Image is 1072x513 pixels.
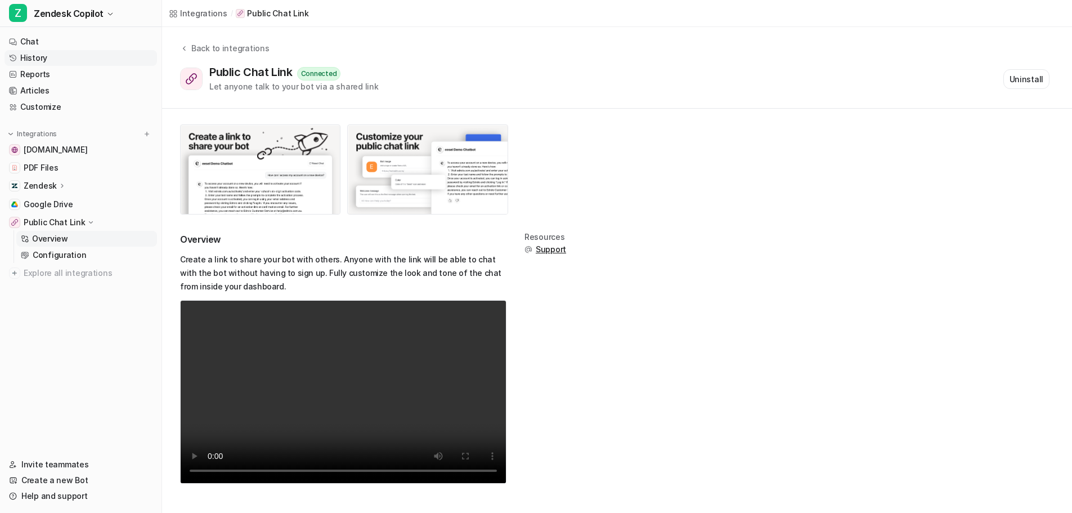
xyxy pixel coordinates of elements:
[188,42,269,54] div: Back to integrations
[524,246,532,253] img: support.svg
[5,50,157,66] a: History
[24,264,152,282] span: Explore all integrations
[24,180,57,191] p: Zendesk
[5,34,157,50] a: Chat
[9,267,20,279] img: explore all integrations
[180,300,506,484] video: Your browser does not support the video tag.
[180,7,227,19] div: Integrations
[209,65,297,79] div: Public Chat Link
[32,233,68,244] p: Overview
[11,201,18,208] img: Google Drive
[5,66,157,82] a: Reports
[180,253,506,293] p: Create a link to share your bot with others. Anyone with the link will be able to chat with the b...
[9,4,27,22] span: Z
[5,472,157,488] a: Create a new Bot
[5,83,157,99] a: Articles
[524,244,566,255] button: Support
[5,488,157,504] a: Help and support
[24,199,73,210] span: Google Drive
[231,8,233,19] span: /
[11,146,18,153] img: support.treeplotter.com
[34,6,104,21] span: Zendesk Copilot
[5,99,157,115] a: Customize
[11,182,18,189] img: Zendesk
[16,231,157,247] a: Overview
[24,144,87,155] span: [DOMAIN_NAME]
[5,457,157,472] a: Invite teammates
[180,233,506,246] h2: Overview
[209,81,378,92] div: Let anyone talk to your bot via a shared link
[143,130,151,138] img: menu_add.svg
[180,42,269,65] button: Back to integrations
[33,249,86,261] p: Configuration
[11,219,18,226] img: Public Chat Link
[247,8,309,19] p: Public Chat Link
[24,162,58,173] span: PDF Files
[5,142,157,158] a: support.treeplotter.com[DOMAIN_NAME]
[11,164,18,171] img: PDF Files
[7,130,15,138] img: expand menu
[5,265,157,281] a: Explore all integrations
[16,247,157,263] a: Configuration
[536,244,566,255] span: Support
[5,197,157,212] a: Google DriveGoogle Drive
[5,128,60,140] button: Integrations
[169,7,227,19] a: Integrations
[17,130,57,139] p: Integrations
[1003,69,1049,89] button: Uninstall
[524,233,566,242] div: Resources
[5,160,157,176] a: PDF FilesPDF Files
[24,217,86,228] p: Public Chat Link
[236,8,309,19] a: Public Chat Link
[297,67,341,81] div: Connected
